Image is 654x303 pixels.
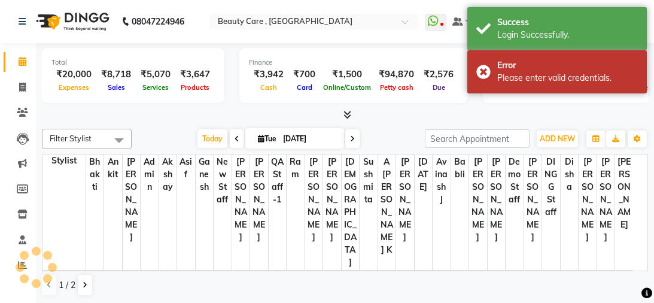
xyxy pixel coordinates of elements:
[141,154,159,195] span: Admin
[250,154,268,245] span: [PERSON_NAME]
[497,29,638,41] div: Login Successfully.
[597,154,615,245] span: [PERSON_NAME]
[374,68,419,81] div: ₹94,870
[175,68,215,81] div: ₹3,647
[105,83,128,92] span: Sales
[249,57,458,68] div: Finance
[96,68,136,81] div: ₹8,718
[430,83,448,92] span: Due
[42,154,86,167] div: Stylist
[506,154,524,207] span: Demo staff
[255,134,279,143] span: Tue
[86,154,104,195] span: Bhakti
[287,154,305,182] span: ram
[615,154,633,232] span: [PERSON_NAME]
[360,154,378,207] span: Sushmita
[378,154,396,257] span: A [PERSON_NAME] K
[59,279,75,292] span: 1 / 2
[323,154,341,245] span: [PERSON_NAME]
[159,154,177,195] span: Akshay
[537,131,578,147] button: ADD NEW
[178,83,212,92] span: Products
[294,83,315,92] span: Card
[540,134,575,143] span: ADD NEW
[177,154,195,182] span: asif
[425,129,530,148] input: Search Appointment
[451,154,469,182] span: Babli
[257,83,280,92] span: Cash
[524,154,542,245] span: [PERSON_NAME]
[132,5,184,38] b: 08047224946
[579,154,597,245] span: [PERSON_NAME]
[320,68,374,81] div: ₹1,500
[561,154,579,195] span: Disha
[51,57,215,68] div: Total
[497,59,638,72] div: Error
[419,68,458,81] div: ₹2,576
[197,129,227,148] span: Today
[320,83,374,92] span: Online/Custom
[288,68,320,81] div: ₹700
[433,154,451,207] span: Avinash J
[396,154,414,245] span: [PERSON_NAME]
[136,68,175,81] div: ₹5,070
[269,154,287,207] span: QA Staff-1
[214,154,232,207] span: new staff
[542,154,560,220] span: DINGG Staff
[488,154,506,245] span: [PERSON_NAME]
[469,154,487,245] span: [PERSON_NAME]
[232,154,250,245] span: [PERSON_NAME]
[104,154,122,182] span: Ankit
[342,154,360,270] span: [DEMOGRAPHIC_DATA]
[51,68,96,81] div: ₹20,000
[279,130,339,148] input: 2025-09-02
[196,154,214,195] span: Ganesh
[497,72,638,84] div: Please enter valid credentials.
[377,83,416,92] span: Petty cash
[31,5,112,38] img: logo
[123,154,141,245] span: [PERSON_NAME]
[50,134,92,143] span: Filter Stylist
[415,154,433,195] span: [DATE]
[56,83,92,92] span: Expenses
[249,68,288,81] div: ₹3,942
[497,16,638,29] div: Success
[139,83,172,92] span: Services
[305,154,323,245] span: [PERSON_NAME]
